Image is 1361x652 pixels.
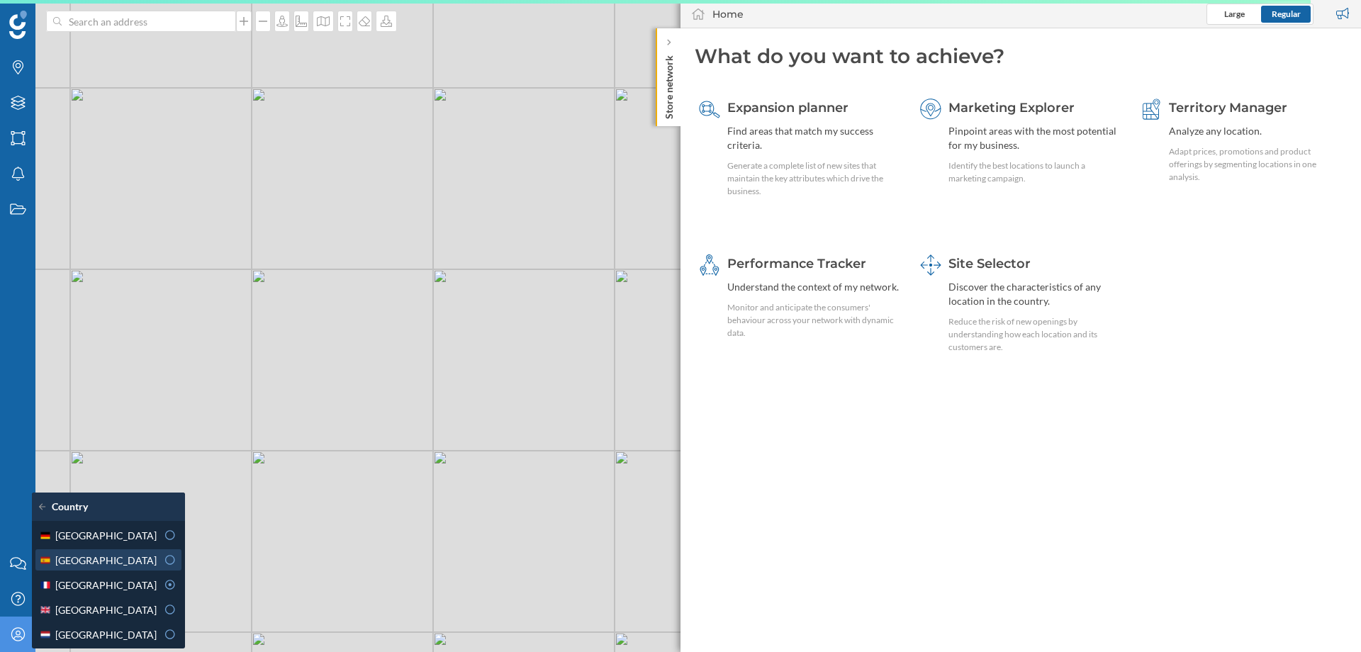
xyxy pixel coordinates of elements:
div: Country [39,500,178,514]
span: [GEOGRAPHIC_DATA] [55,627,157,642]
div: Home [712,7,744,21]
span: Expansion planner [727,100,848,116]
span: [GEOGRAPHIC_DATA] [55,602,157,617]
img: explorer.svg [920,99,941,120]
span: [GEOGRAPHIC_DATA] [55,578,157,592]
div: Generate a complete list of new sites that maintain the key attributes which drive the business. [727,159,901,198]
img: search-areas.svg [699,99,720,120]
span: [GEOGRAPHIC_DATA] [55,553,157,568]
span: Performance Tracker [727,256,866,271]
img: Geoblink Logo [9,11,27,39]
img: territory-manager.svg [1141,99,1162,120]
div: Adapt prices, promotions and product offerings by segmenting locations in one analysis. [1169,145,1343,184]
div: Understand the context of my network. [727,280,901,294]
div: Monitor and anticipate the consumers' behaviour across your network with dynamic data. [727,301,901,339]
div: Pinpoint areas with the most potential for my business. [948,124,1122,152]
span: Regular [1272,9,1301,19]
span: Soporte [30,10,80,23]
p: Store network [662,50,676,119]
img: monitoring-360.svg [699,254,720,276]
span: Site Selector [948,256,1031,271]
span: Large [1224,9,1245,19]
span: Marketing Explorer [948,100,1075,116]
div: Reduce the risk of new openings by understanding how each location and its customers are. [948,315,1122,354]
span: Territory Manager [1169,100,1287,116]
div: What do you want to achieve? [695,43,1347,69]
div: Discover the characteristics of any location in the country. [948,280,1122,308]
span: [GEOGRAPHIC_DATA] [55,528,157,543]
div: Identify the best locations to launch a marketing campaign. [948,159,1122,185]
img: dashboards-manager.svg [920,254,941,276]
div: Analyze any location. [1169,124,1343,138]
div: Find areas that match my success criteria. [727,124,901,152]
